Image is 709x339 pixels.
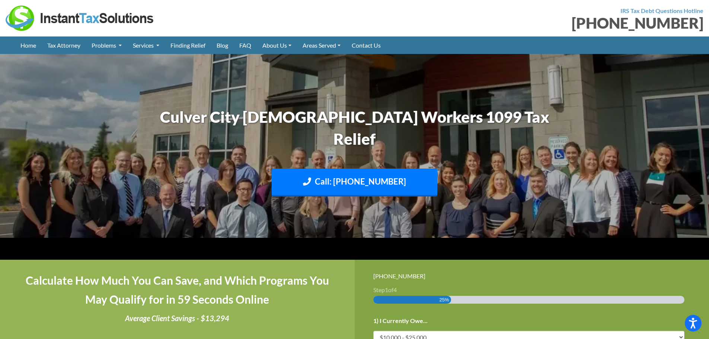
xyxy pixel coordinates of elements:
strong: IRS Tax Debt Questions Hotline [620,7,703,14]
a: Home [15,36,42,54]
i: Average Client Savings - $13,294 [125,314,229,323]
a: Finding Relief [165,36,211,54]
h1: Culver City [DEMOGRAPHIC_DATA] Workers 1099 Tax Relief [148,106,561,150]
a: About Us [257,36,297,54]
a: Call: [PHONE_NUMBER] [272,169,437,196]
a: Areas Served [297,36,346,54]
a: Contact Us [346,36,386,54]
a: FAQ [234,36,257,54]
div: [PHONE_NUMBER] [360,16,704,31]
img: Instant Tax Solutions Logo [6,6,154,31]
a: Services [127,36,165,54]
a: Blog [211,36,234,54]
a: Instant Tax Solutions Logo [6,14,154,21]
div: [PHONE_NUMBER] [373,271,691,281]
h3: Step of [373,287,691,293]
a: Tax Attorney [42,36,86,54]
a: Problems [86,36,127,54]
h4: Calculate How Much You Can Save, and Which Programs You May Qualify for in 59 Seconds Online [19,271,336,309]
span: 1 [385,286,388,293]
label: 1) I Currently Owe... [373,317,428,325]
span: 25% [440,296,449,304]
span: 4 [393,286,397,293]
